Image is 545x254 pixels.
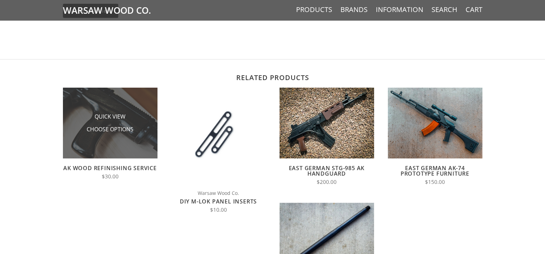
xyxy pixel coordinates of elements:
[63,88,157,158] img: AK Wood Refinishing Service
[180,198,257,205] a: DIY M-LOK Panel Inserts
[87,125,133,134] span: Choose Options
[63,164,157,172] a: AK Wood Refinishing Service
[280,88,374,158] img: East German STG-985 AK Handguard
[87,125,133,133] a: Choose Options
[425,178,445,186] span: $150.00
[466,5,482,14] a: Cart
[210,206,227,213] span: $10.00
[317,178,337,186] span: $200.00
[63,73,482,82] h2: Related products
[95,113,126,121] span: Quick View
[432,5,457,14] a: Search
[296,5,332,14] a: Products
[388,88,482,158] img: East German AK-74 Prototype Furniture
[340,5,368,14] a: Brands
[102,173,119,180] span: $30.00
[171,189,266,197] span: Warsaw Wood Co.
[401,164,469,177] a: East German AK-74 Prototype Furniture
[289,164,365,177] a: East German STG-985 AK Handguard
[376,5,423,14] a: Information
[171,88,266,182] img: DIY M-LOK Panel Inserts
